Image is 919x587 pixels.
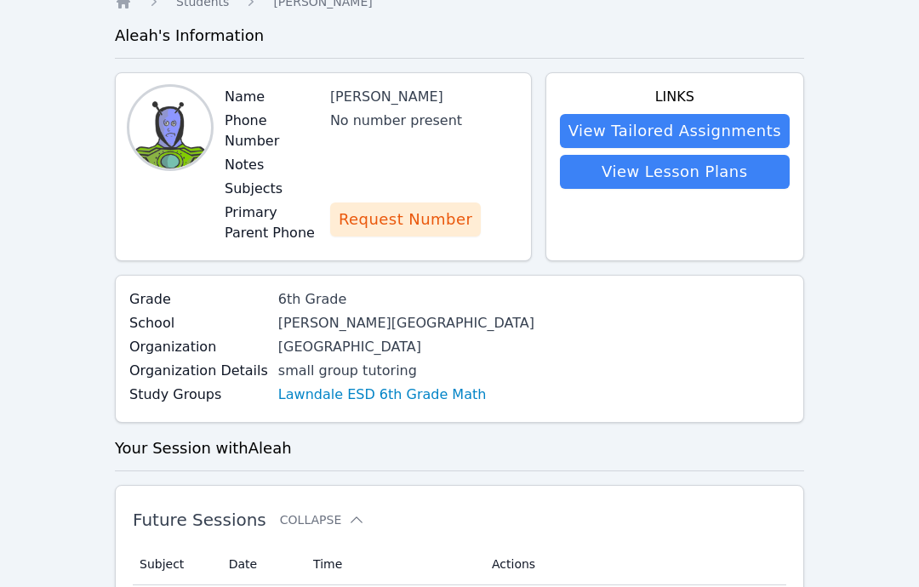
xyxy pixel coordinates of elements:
[278,313,552,333] div: [PERSON_NAME][GEOGRAPHIC_DATA]
[129,361,268,381] label: Organization Details
[278,361,552,381] div: small group tutoring
[278,385,487,405] a: Lawndale ESD 6th Grade Math
[129,289,268,310] label: Grade
[560,155,790,189] a: View Lesson Plans
[129,337,268,357] label: Organization
[225,179,320,199] label: Subjects
[280,511,365,528] button: Collapse
[278,337,552,357] div: [GEOGRAPHIC_DATA]
[330,111,517,131] div: No number present
[225,155,320,175] label: Notes
[330,87,517,107] div: [PERSON_NAME]
[303,544,482,585] th: Time
[115,24,804,48] h3: Aleah 's Information
[133,510,266,530] span: Future Sessions
[278,289,552,310] div: 6th Grade
[560,87,790,107] h4: Links
[133,544,219,585] th: Subject
[482,544,786,585] th: Actions
[129,385,268,405] label: Study Groups
[560,114,790,148] a: View Tailored Assignments
[129,87,211,168] img: Aleah Amezola
[225,202,320,243] label: Primary Parent Phone
[115,436,804,460] h3: Your Session with Aleah
[339,208,472,231] span: Request Number
[330,202,481,237] button: Request Number
[225,111,320,151] label: Phone Number
[219,544,303,585] th: Date
[225,87,320,107] label: Name
[129,313,268,333] label: School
